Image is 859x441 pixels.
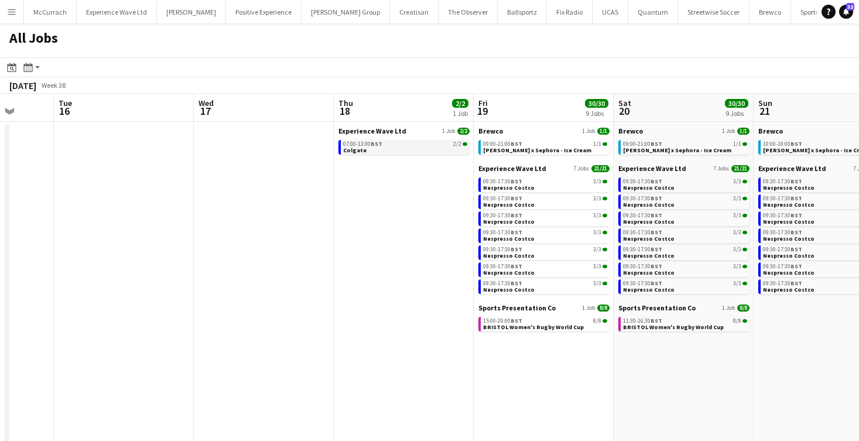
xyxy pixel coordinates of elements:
span: 09:30-17:30 [623,213,662,218]
button: Ballsportz [498,1,547,23]
span: Nespresso Costco [623,201,675,208]
span: 3/3 [733,264,741,269]
span: 1 Job [722,128,735,135]
span: 10:00-18:00 [763,141,802,147]
span: 09:30-17:30 [623,230,662,235]
span: 2/2 [457,128,470,135]
a: 09:30-17:30BST3/3Nespresso Costco [623,245,747,259]
span: BST [651,245,662,253]
span: Nespresso Costco [483,218,535,225]
span: Nespresso Costco [763,269,814,276]
span: 3/3 [593,247,601,252]
span: BST [790,177,802,185]
span: Sun [758,98,772,108]
span: BST [511,194,522,202]
span: 2/2 [463,142,467,146]
a: 09:30-17:30BST3/3Nespresso Costco [483,194,607,208]
span: Nespresso Costco [483,252,535,259]
span: 09:30-17:30 [623,281,662,286]
span: 15:00-20:00 [483,318,522,324]
button: The Observer [439,1,498,23]
span: Experience Wave Ltd [618,164,686,173]
span: BST [790,194,802,202]
span: BST [790,211,802,219]
div: Brewco1 Job1/109:00-21:00BST1/1[PERSON_NAME] x Sephora - Ice Cream [618,127,750,164]
span: 32 [846,3,854,11]
span: 19 [477,104,488,118]
span: Nespresso Costco [763,235,814,242]
span: Brewco [478,127,503,135]
span: 1 Job [582,305,595,312]
span: 30/30 [725,99,748,108]
span: 09:30-17:30 [763,247,802,252]
div: [DATE] [9,80,36,91]
span: 30/30 [585,99,608,108]
span: 18 [337,104,353,118]
a: 09:30-17:30BST3/3Nespresso Costco [623,211,747,225]
span: BST [371,140,382,148]
span: 8/8 [597,305,610,312]
span: 3/3 [733,281,741,286]
div: 9 Jobs [586,109,608,118]
span: 2/2 [453,141,461,147]
div: Brewco1 Job1/109:00-21:00BST1/1[PERSON_NAME] x Sephora - Ice Cream [478,127,610,164]
span: 3/3 [733,196,741,201]
span: 21/21 [731,165,750,172]
span: 3/3 [593,230,601,235]
span: Experience Wave Ltd [478,164,546,173]
span: Nespresso Costco [763,201,814,208]
span: BRISTOL Women's Rugby World Cup [483,323,584,331]
span: 09:00-21:00 [483,141,522,147]
span: 20 [617,104,631,118]
button: UCAS [593,1,628,23]
span: 8/8 [593,318,601,324]
a: 09:30-17:30BST3/3Nespresso Costco [623,194,747,208]
span: 3/3 [733,213,741,218]
span: BST [511,140,522,148]
span: 21/21 [591,165,610,172]
span: BST [790,228,802,236]
span: BST [651,228,662,236]
span: 8/8 [737,305,750,312]
span: 3/3 [593,281,601,286]
span: Tue [59,98,72,108]
span: 07:00-13:00 [343,141,382,147]
span: Nespresso Costco [483,286,535,293]
span: 1/1 [593,141,601,147]
span: 3/3 [742,214,747,217]
a: 15:00-20:00BST8/8BRISTOL Women's Rugby World Cup [483,317,607,330]
span: 3/3 [603,248,607,251]
a: 09:30-17:30BST3/3Nespresso Costco [483,211,607,225]
span: 1/1 [742,142,747,146]
button: McCurrach [24,1,77,23]
button: Positive Experience [226,1,302,23]
a: Sports Presentation Co1 Job8/8 [618,303,750,312]
a: 09:30-17:30BST3/3Nespresso Costco [483,177,607,191]
span: 8/8 [603,319,607,323]
div: 9 Jobs [725,109,748,118]
span: 09:30-17:30 [623,247,662,252]
a: 09:30-17:30BST3/3Nespresso Costco [623,279,747,293]
a: 09:30-17:30BST3/3Nespresso Costco [483,279,607,293]
span: 1 Job [722,305,735,312]
span: BST [511,177,522,185]
span: 09:00-21:00 [623,141,662,147]
button: Brewco [750,1,791,23]
span: 3/3 [733,230,741,235]
span: 11:30-16:30 [623,318,662,324]
button: Experience Wave Ltd [77,1,157,23]
span: 1 Job [442,128,455,135]
span: 3/3 [593,213,601,218]
span: Fri [478,98,488,108]
span: 3/3 [742,265,747,268]
a: Experience Wave Ltd7 Jobs21/21 [618,164,750,173]
span: Nespresso Costco [623,235,675,242]
a: 07:00-13:00BST2/2Colgate [343,140,467,153]
span: BST [651,140,662,148]
span: 8/8 [733,318,741,324]
span: BST [651,177,662,185]
span: 09:30-17:30 [483,213,522,218]
span: 1/1 [733,141,741,147]
span: BST [651,262,662,270]
span: Estée Lauder x Sephora - Ice Cream [483,146,591,154]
